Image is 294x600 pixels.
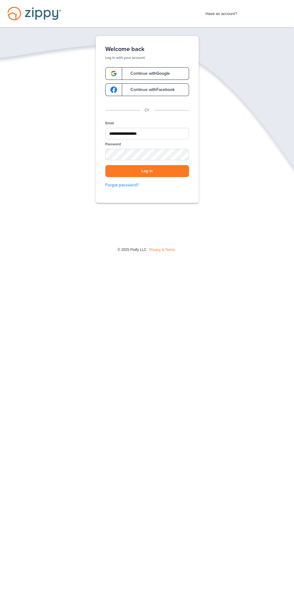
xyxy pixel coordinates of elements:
[110,86,117,93] img: google-logo
[149,248,175,252] a: Privacy & Terms
[145,107,149,113] p: Or
[205,8,237,17] span: Have an account?
[105,182,189,188] a: Forgot password?
[105,83,189,96] a: google-logoContinue withFacebook
[105,128,189,139] input: Email
[110,70,117,77] img: google-logo
[105,55,189,60] p: Log in with your account.
[124,88,175,92] span: Continue with Facebook
[105,121,114,126] label: Email
[124,71,170,76] span: Continue with Google
[105,142,121,147] label: Password
[105,165,189,177] button: Log in
[105,67,189,80] a: google-logoContinue withGoogle
[105,46,189,53] h1: Welcome back
[105,149,189,160] input: Password
[118,248,146,252] span: © 2025 Floify LLC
